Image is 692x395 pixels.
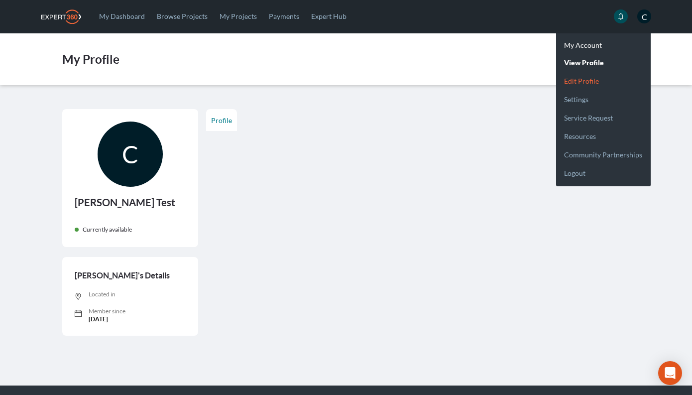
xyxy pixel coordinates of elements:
[556,123,651,141] a: Resources
[556,105,651,123] a: Service request
[75,271,170,280] span: [PERSON_NAME]'s Details
[556,49,651,68] a: View profile
[556,160,651,178] a: Logout
[75,306,125,315] p: Member since
[83,226,132,233] span: Currently available
[75,289,115,298] p: Located in
[75,315,108,323] p: [DATE]
[637,9,651,23] span: C
[75,293,82,300] svg: icon
[556,41,651,49] li: My Account
[658,361,682,385] div: Open Intercom Messenger
[556,68,651,86] a: Edit profile
[98,122,163,187] span: C
[75,310,82,317] svg: icon
[617,13,624,20] svg: icon
[211,116,232,125] span: Profile
[41,9,81,24] img: Expert360
[62,52,119,67] h3: My Profile
[556,141,651,160] a: Community Partnerships
[75,195,175,211] h4: [PERSON_NAME] Test
[556,86,651,105] a: Settings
